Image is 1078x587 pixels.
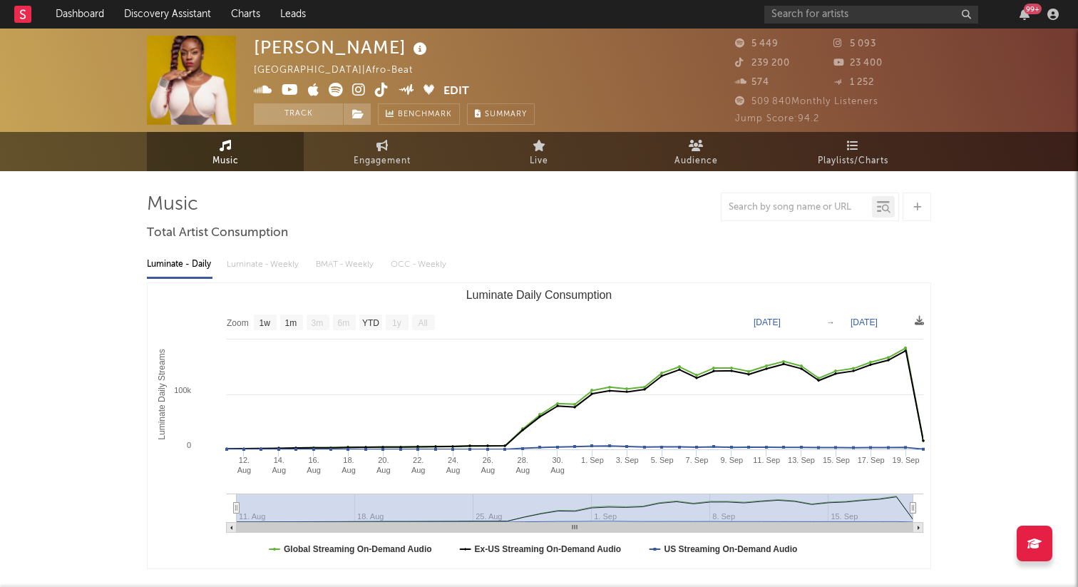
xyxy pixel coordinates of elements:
[754,317,781,327] text: [DATE]
[354,153,411,170] span: Engagement
[378,103,460,125] a: Benchmark
[392,318,401,328] text: 1y
[1020,9,1030,20] button: 99+
[826,317,835,327] text: →
[342,456,356,474] text: 18. Aug
[284,544,432,554] text: Global Streaming On-Demand Audio
[617,132,774,171] a: Audience
[362,318,379,328] text: YTD
[753,456,780,464] text: 11. Sep
[285,318,297,328] text: 1m
[147,225,288,242] span: Total Artist Consumption
[851,317,878,327] text: [DATE]
[147,252,212,277] div: Luminate - Daily
[307,456,321,474] text: 16. Aug
[764,6,978,24] input: Search for artists
[157,349,167,439] text: Luminate Daily Streams
[664,544,797,554] text: US Streaming On-Demand Audio
[466,289,612,301] text: Luminate Daily Consumption
[443,83,469,101] button: Edit
[174,386,191,394] text: 100k
[212,153,239,170] span: Music
[550,456,565,474] text: 30. Aug
[227,318,249,328] text: Zoom
[312,318,324,328] text: 3m
[260,318,271,328] text: 1w
[376,456,391,474] text: 20. Aug
[338,318,350,328] text: 6m
[788,456,815,464] text: 13. Sep
[147,132,304,171] a: Music
[237,456,252,474] text: 12. Aug
[674,153,718,170] span: Audience
[418,318,427,328] text: All
[254,103,343,125] button: Track
[446,456,461,474] text: 24. Aug
[461,132,617,171] a: Live
[515,456,530,474] text: 28. Aug
[833,58,883,68] span: 23 400
[833,78,874,87] span: 1 252
[467,103,535,125] button: Summary
[254,36,431,59] div: [PERSON_NAME]
[411,456,426,474] text: 22. Aug
[893,456,920,464] text: 19. Sep
[686,456,709,464] text: 7. Sep
[735,58,790,68] span: 239 200
[1024,4,1042,14] div: 99 +
[735,78,769,87] span: 574
[774,132,931,171] a: Playlists/Charts
[735,39,779,49] span: 5 449
[485,111,527,118] span: Summary
[818,153,888,170] span: Playlists/Charts
[530,153,548,170] span: Live
[616,456,639,464] text: 3. Sep
[304,132,461,171] a: Engagement
[475,544,622,554] text: Ex-US Streaming On-Demand Audio
[735,97,878,106] span: 509 840 Monthly Listeners
[272,456,286,474] text: 14. Aug
[581,456,604,464] text: 1. Sep
[823,456,850,464] text: 15. Sep
[722,202,872,213] input: Search by song name or URL
[254,62,429,79] div: [GEOGRAPHIC_DATA] | Afro-Beat
[720,456,743,464] text: 9. Sep
[735,114,819,123] span: Jump Score: 94.2
[148,283,930,568] svg: Luminate Daily Consumption
[858,456,885,464] text: 17. Sep
[187,441,191,449] text: 0
[398,106,452,123] span: Benchmark
[481,456,496,474] text: 26. Aug
[651,456,674,464] text: 5. Sep
[833,39,876,49] span: 5 093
